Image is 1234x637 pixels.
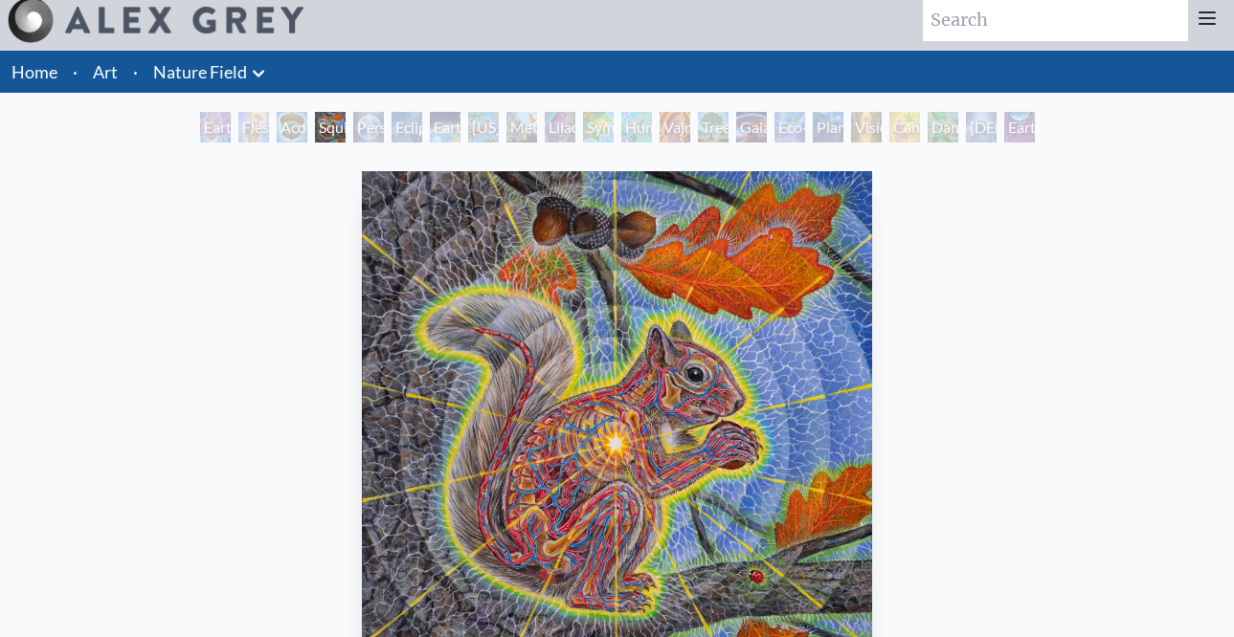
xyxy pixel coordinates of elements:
div: Humming Bird [621,112,652,143]
div: Person Planet [353,112,384,143]
div: Symbiosis: Gall Wasp & Oak Tree [583,112,614,143]
a: Home [11,61,57,82]
div: Earth Witness [200,112,231,143]
div: [US_STATE] Song [468,112,499,143]
div: Eco-Atlas [774,112,805,143]
div: Tree & Person [698,112,729,143]
div: Cannabis Mudra [889,112,920,143]
div: Vajra Horse [660,112,690,143]
div: Dance of Cannabia [928,112,958,143]
a: Nature Field [153,58,247,85]
div: Lilacs [545,112,575,143]
div: Flesh of the Gods [238,112,269,143]
div: Squirrel [315,112,346,143]
div: Acorn Dream [277,112,307,143]
a: Art [93,58,118,85]
li: · [65,51,85,93]
div: Gaia [736,112,767,143]
div: Earthmind [1004,112,1035,143]
div: Earth Energies [430,112,460,143]
div: Eclipse [392,112,422,143]
div: Metamorphosis [506,112,537,143]
li: · [125,51,146,93]
div: Planetary Prayers [813,112,843,143]
div: [DEMOGRAPHIC_DATA] in the Ocean of Awareness [966,112,997,143]
div: Vision Tree [851,112,882,143]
